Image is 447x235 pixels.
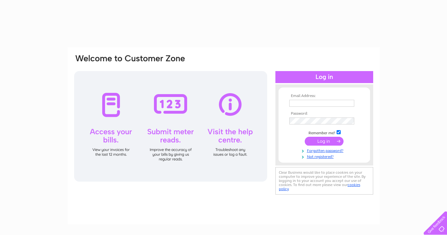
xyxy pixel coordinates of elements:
[288,129,361,136] td: Remember me?
[275,167,373,195] div: Clear Business would like to place cookies on your computer to improve your experience of the sit...
[288,111,361,116] th: Password:
[289,153,361,159] a: Not registered?
[279,183,360,191] a: cookies policy
[289,147,361,153] a: Forgotten password?
[288,94,361,98] th: Email Address:
[305,137,344,146] input: Submit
